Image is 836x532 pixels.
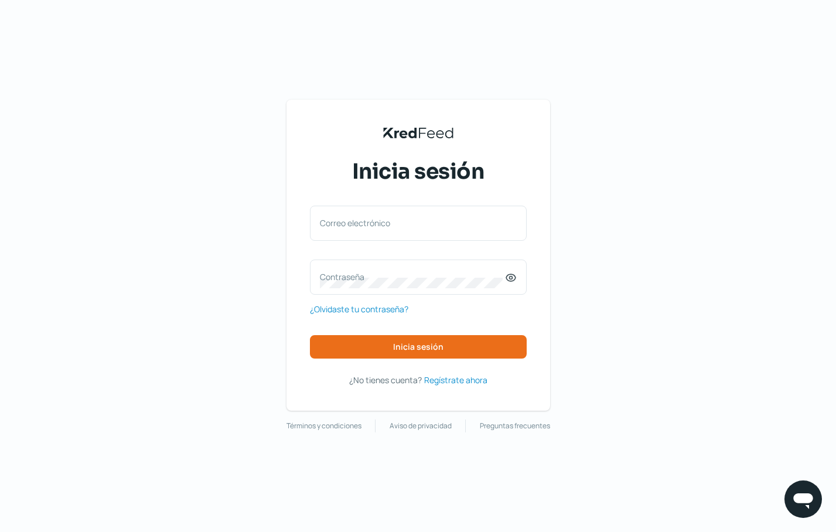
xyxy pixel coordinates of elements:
[352,157,484,186] span: Inicia sesión
[320,217,505,229] label: Correo electrónico
[310,335,527,359] button: Inicia sesión
[480,420,550,432] a: Preguntas frecuentes
[393,343,443,351] span: Inicia sesión
[390,420,452,432] a: Aviso de privacidad
[310,302,408,316] a: ¿Olvidaste tu contraseña?
[286,420,361,432] a: Términos y condiciones
[349,374,422,386] span: ¿No tienes cuenta?
[424,373,487,387] a: Regístrate ahora
[320,271,505,282] label: Contraseña
[791,487,815,511] img: chatIcon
